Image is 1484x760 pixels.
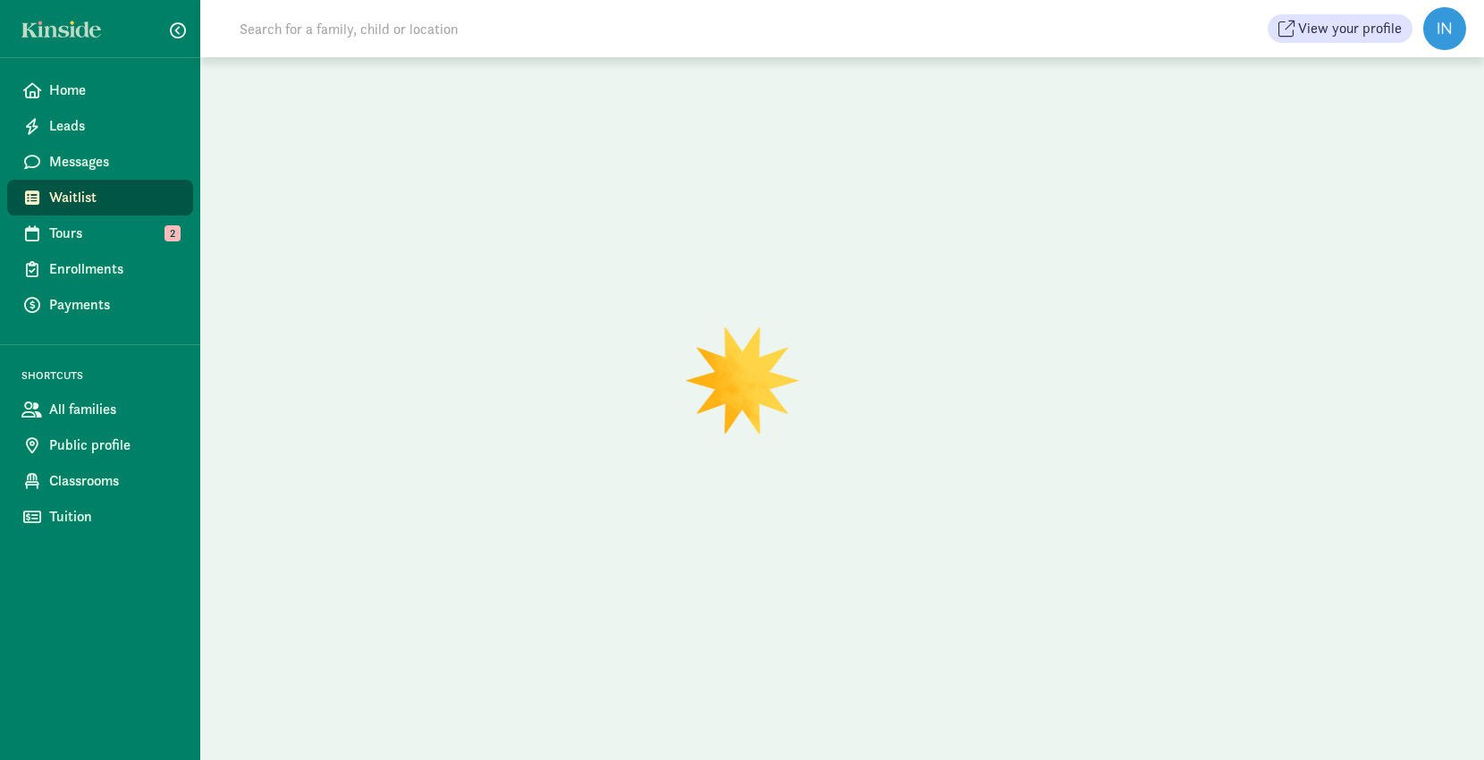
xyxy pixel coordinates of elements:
[49,187,179,208] span: Waitlist
[49,115,179,137] span: Leads
[7,108,193,144] a: Leads
[229,11,730,46] input: Search for a family, child or location
[7,427,193,463] a: Public profile
[7,251,193,287] a: Enrollments
[7,499,193,535] a: Tuition
[49,258,179,280] span: Enrollments
[7,287,193,323] a: Payments
[49,506,179,528] span: Tuition
[1268,14,1412,43] button: View your profile
[49,223,179,244] span: Tours
[7,180,193,215] a: Waitlist
[7,144,193,180] a: Messages
[49,80,179,101] span: Home
[7,72,193,108] a: Home
[7,215,193,251] a: Tours 2
[49,399,179,420] span: All families
[1298,18,1402,39] span: View your profile
[49,294,179,316] span: Payments
[49,435,179,456] span: Public profile
[49,470,179,492] span: Classrooms
[7,463,193,499] a: Classrooms
[49,151,179,173] span: Messages
[164,225,181,241] span: 2
[7,392,193,427] a: All families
